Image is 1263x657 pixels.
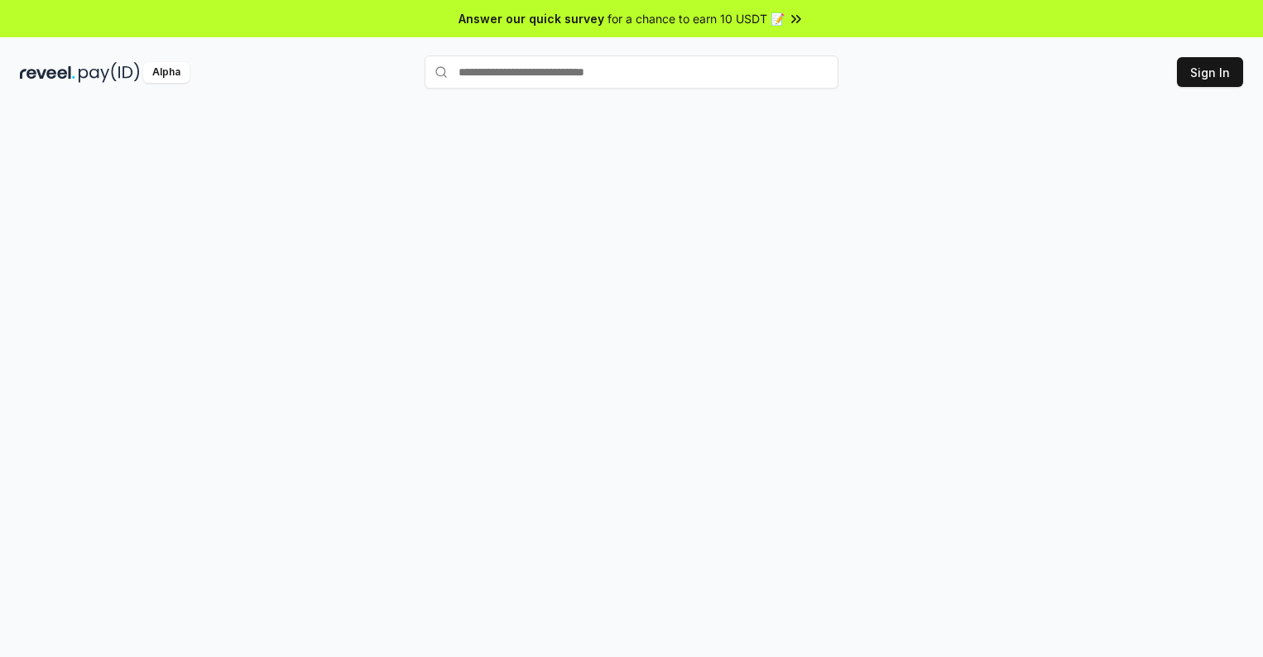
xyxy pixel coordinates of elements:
[79,62,140,83] img: pay_id
[607,10,785,27] span: for a chance to earn 10 USDT 📝
[143,62,190,83] div: Alpha
[459,10,604,27] span: Answer our quick survey
[20,62,75,83] img: reveel_dark
[1177,57,1243,87] button: Sign In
